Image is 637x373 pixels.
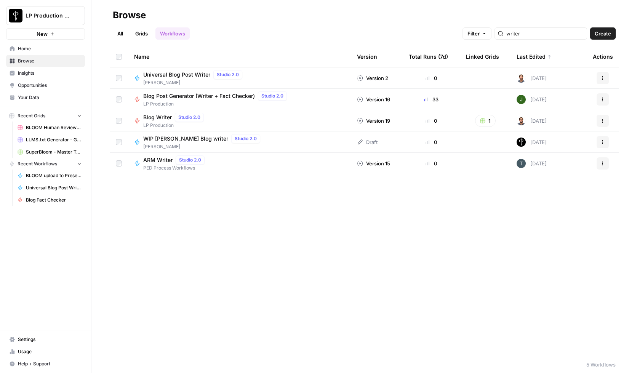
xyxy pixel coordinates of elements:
[409,96,454,103] div: 33
[14,170,85,182] a: BLOOM upload to Presence (after Human Review)
[409,138,454,146] div: 0
[409,46,448,67] div: Total Runs (7d)
[517,116,526,125] img: fdbthlkohqvq3b2ybzi3drh0kqcb
[143,156,173,164] span: ARM Writer
[18,336,82,343] span: Settings
[26,12,72,19] span: LP Production Workloads
[217,71,239,78] span: Studio 2.0
[466,46,499,67] div: Linked Grids
[6,158,85,170] button: Recent Workflows
[409,160,454,167] div: 0
[143,135,228,142] span: WIP [PERSON_NAME] Blog writer
[409,117,454,125] div: 0
[357,74,388,82] div: Version 2
[517,95,526,104] img: olqs3go1b4m73rizhvw5914cwa42
[467,30,480,37] span: Filter
[463,27,491,40] button: Filter
[6,79,85,91] a: Opportunities
[37,30,48,38] span: New
[586,361,616,368] div: 5 Workflows
[143,79,245,86] span: [PERSON_NAME]
[18,45,82,52] span: Home
[26,124,82,131] span: BLOOM Human Review (ver2)
[590,27,616,40] button: Create
[178,114,200,121] span: Studio 2.0
[18,348,82,355] span: Usage
[409,74,454,82] div: 0
[26,149,82,155] span: SuperBloom - Master Topic List
[18,94,82,101] span: Your Data
[595,30,611,37] span: Create
[134,113,345,129] a: Blog WriterStudio 2.0LP Production
[26,136,82,143] span: LLMS.txt Generator - Grid
[113,9,146,21] div: Browse
[9,9,22,22] img: LP Production Workloads Logo
[134,91,345,107] a: Blog Post Generator (Writer + Fact Checker)Studio 2.0LP Production
[14,194,85,206] a: Blog Fact Checker
[6,55,85,67] a: Browse
[517,46,552,67] div: Last Edited
[6,110,85,122] button: Recent Grids
[155,27,190,40] a: Workflows
[18,112,45,119] span: Recent Grids
[18,360,82,367] span: Help + Support
[26,184,82,191] span: Universal Blog Post Writer
[113,27,128,40] a: All
[18,82,82,89] span: Opportunities
[134,46,345,67] div: Name
[357,138,378,146] div: Draft
[134,155,345,171] a: ARM WriterStudio 2.0PED Process Workflows
[143,165,208,171] span: PED Process Workflows
[6,91,85,104] a: Your Data
[357,160,390,167] div: Version 15
[235,135,257,142] span: Studio 2.0
[593,46,613,67] div: Actions
[26,172,82,179] span: BLOOM upload to Presence (after Human Review)
[6,6,85,25] button: Workspace: LP Production Workloads
[14,146,85,158] a: SuperBloom - Master Topic List
[517,74,547,83] div: [DATE]
[517,95,547,104] div: [DATE]
[517,138,547,147] div: [DATE]
[6,67,85,79] a: Insights
[357,46,377,67] div: Version
[506,30,584,37] input: Search
[261,93,283,99] span: Studio 2.0
[179,157,201,163] span: Studio 2.0
[14,182,85,194] a: Universal Blog Post Writer
[6,28,85,40] button: New
[475,115,496,127] button: 1
[517,74,526,83] img: fdbthlkohqvq3b2ybzi3drh0kqcb
[14,134,85,146] a: LLMS.txt Generator - Grid
[6,333,85,346] a: Settings
[143,122,207,129] span: LP Production
[143,71,210,78] span: Universal Blog Post Writer
[517,159,547,168] div: [DATE]
[143,114,172,121] span: Blog Writer
[6,346,85,358] a: Usage
[357,96,390,103] div: Version 16
[6,358,85,370] button: Help + Support
[517,116,547,125] div: [DATE]
[143,101,290,107] span: LP Production
[6,43,85,55] a: Home
[14,122,85,134] a: BLOOM Human Review (ver2)
[134,70,345,86] a: Universal Blog Post WriterStudio 2.0[PERSON_NAME]
[143,143,263,150] span: [PERSON_NAME]
[517,159,526,168] img: ih2jixxbj7rylhb9xf8ex4kii2c8
[131,27,152,40] a: Grids
[357,117,390,125] div: Version 19
[26,197,82,203] span: Blog Fact Checker
[143,92,255,100] span: Blog Post Generator (Writer + Fact Checker)
[18,58,82,64] span: Browse
[18,160,57,167] span: Recent Workflows
[517,138,526,147] img: wy7w4sbdaj7qdyha500izznct9l3
[18,70,82,77] span: Insights
[134,134,345,150] a: WIP [PERSON_NAME] Blog writerStudio 2.0[PERSON_NAME]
